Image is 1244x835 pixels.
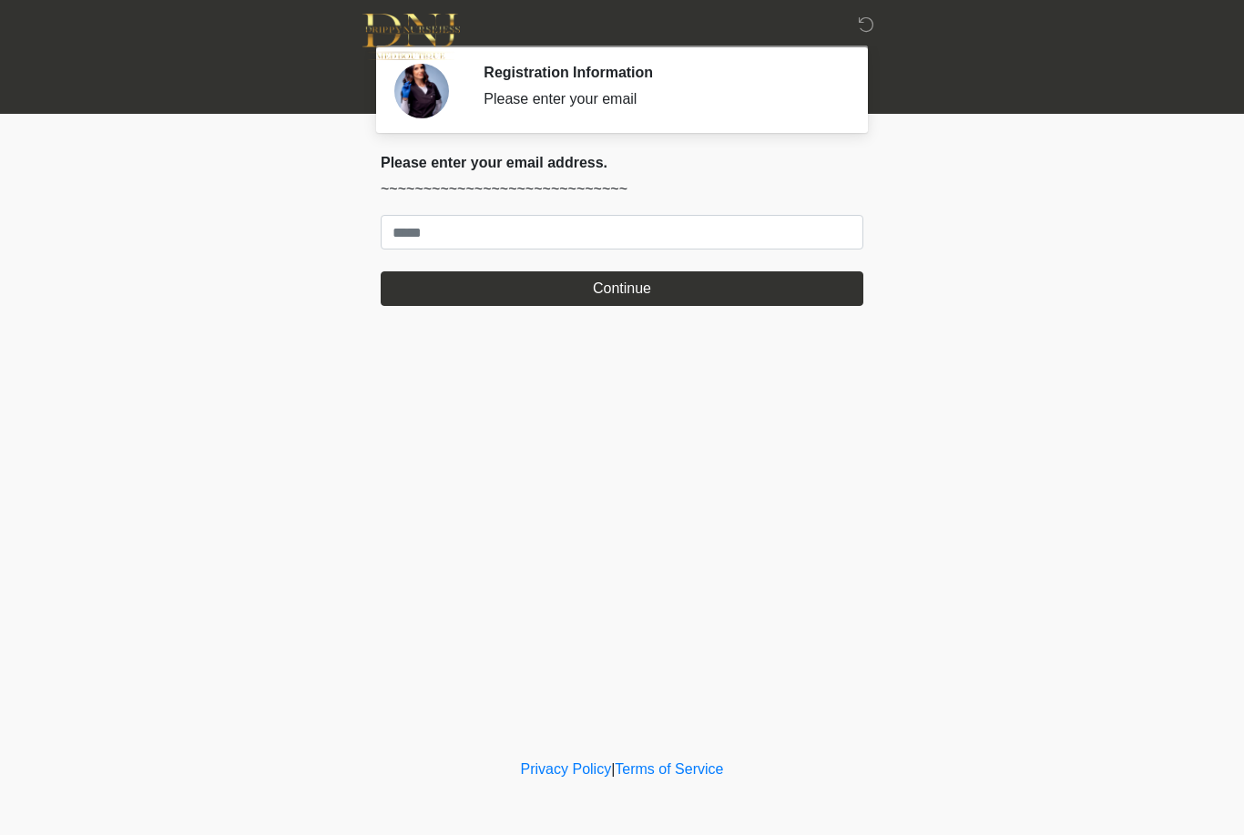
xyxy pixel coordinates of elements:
a: Privacy Policy [521,761,612,777]
a: Terms of Service [615,761,723,777]
button: Continue [381,271,863,306]
h2: Please enter your email address. [381,154,863,171]
img: DNJ Med Boutique Logo [362,14,460,60]
img: Agent Avatar [394,64,449,118]
div: Please enter your email [484,88,836,110]
a: | [611,761,615,777]
p: ~~~~~~~~~~~~~~~~~~~~~~~~~~~~~ [381,178,863,200]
